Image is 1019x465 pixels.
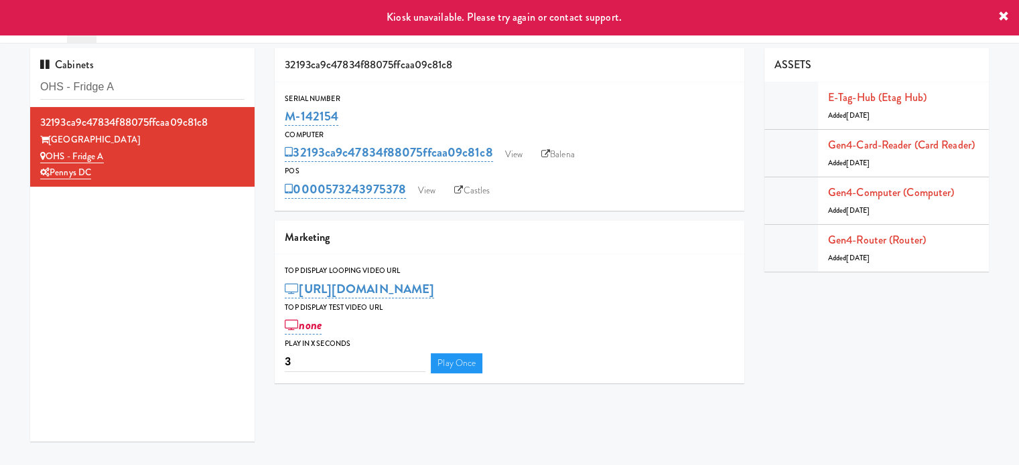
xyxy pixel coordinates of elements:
a: View [498,145,529,165]
a: Gen4-computer (Computer) [828,185,954,200]
a: 32193ca9c47834f88075ffcaa09c81c8 [285,143,492,162]
span: [DATE] [846,158,870,168]
span: Cabinets [40,57,94,72]
span: [DATE] [846,205,870,215]
span: Added [828,205,870,215]
a: Play Once [431,353,482,373]
div: 32193ca9c47834f88075ffcaa09c81c8 [40,112,245,132]
a: View [411,181,442,201]
div: Top Display Looping Video Url [285,264,734,278]
div: [GEOGRAPHIC_DATA] [40,132,245,149]
a: Gen4-router (Router) [828,232,926,248]
div: Serial Number [285,92,734,106]
span: [DATE] [846,110,870,120]
a: OHS - Fridge A [40,150,104,163]
a: none [285,316,322,335]
span: Added [828,110,870,120]
li: 32193ca9c47834f88075ffcaa09c81c8[GEOGRAPHIC_DATA] OHS - Fridge APennys DC [30,107,255,187]
div: Computer [285,128,734,142]
input: Search cabinets [40,75,245,100]
a: M-142154 [285,107,338,126]
span: Kiosk unavailable. Please try again or contact support. [387,9,622,25]
a: Castles [448,181,496,201]
a: [URL][DOMAIN_NAME] [285,280,434,298]
a: Balena [535,145,582,165]
span: ASSETS [774,57,812,72]
a: Gen4-card-reader (Card Reader) [828,137,975,153]
span: Added [828,253,870,263]
div: POS [285,165,734,178]
div: Top Display Test Video Url [285,301,734,314]
span: [DATE] [846,253,870,263]
div: 32193ca9c47834f88075ffcaa09c81c8 [275,48,744,82]
div: Play in X seconds [285,337,734,351]
span: Added [828,158,870,168]
a: Pennys DC [40,166,91,179]
a: E-tag-hub (Etag Hub) [828,90,927,105]
span: Marketing [285,229,330,245]
a: 0000573243975378 [285,180,406,199]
